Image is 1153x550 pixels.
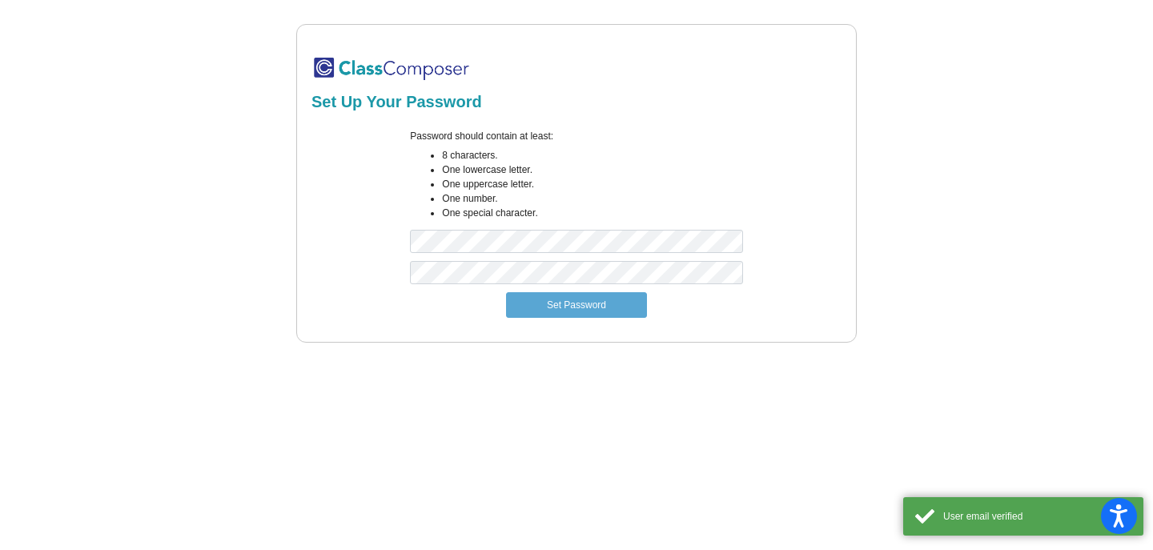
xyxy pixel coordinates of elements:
[311,92,842,111] h2: Set Up Your Password
[943,509,1131,524] div: User email verified
[442,191,742,206] li: One number.
[410,129,553,143] label: Password should contain at least:
[442,163,742,177] li: One lowercase letter.
[442,177,742,191] li: One uppercase letter.
[442,148,742,163] li: 8 characters.
[506,292,647,318] button: Set Password
[442,206,742,220] li: One special character.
